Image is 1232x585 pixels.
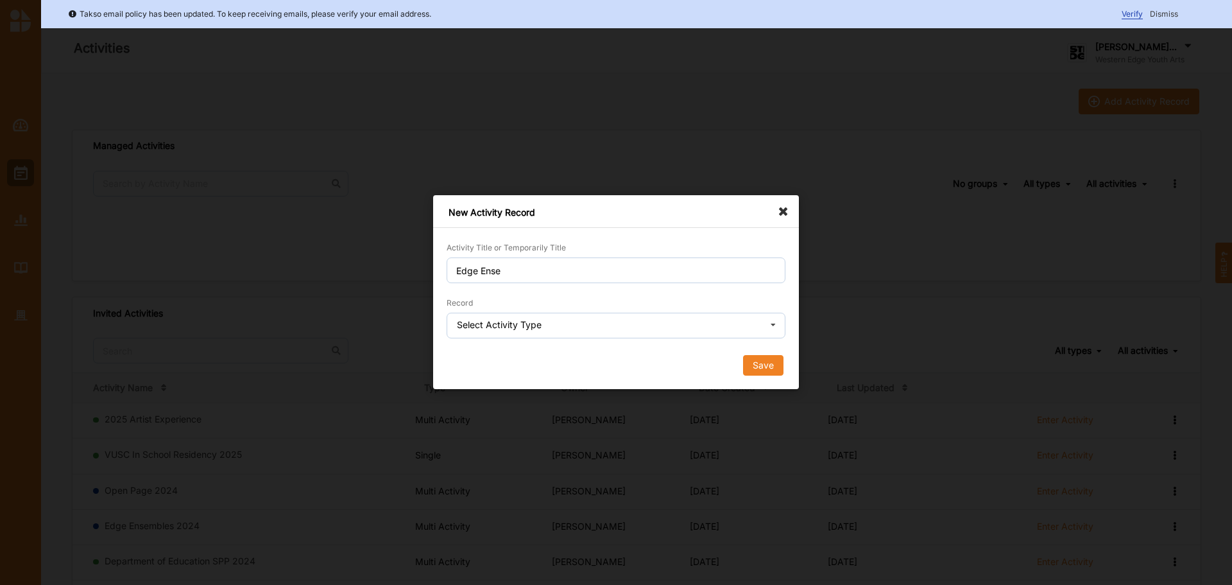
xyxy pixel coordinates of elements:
[447,298,473,308] label: Record
[1150,9,1178,19] span: Dismiss
[433,195,799,228] div: New Activity Record
[68,8,431,21] div: Takso email policy has been updated. To keep receiving emails, please verify your email address.
[743,356,783,376] button: Save
[447,243,566,253] label: Activity Title or Temporarily Title
[1122,9,1143,19] span: Verify
[447,258,785,283] input: Title
[457,320,542,329] div: Select Activity Type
